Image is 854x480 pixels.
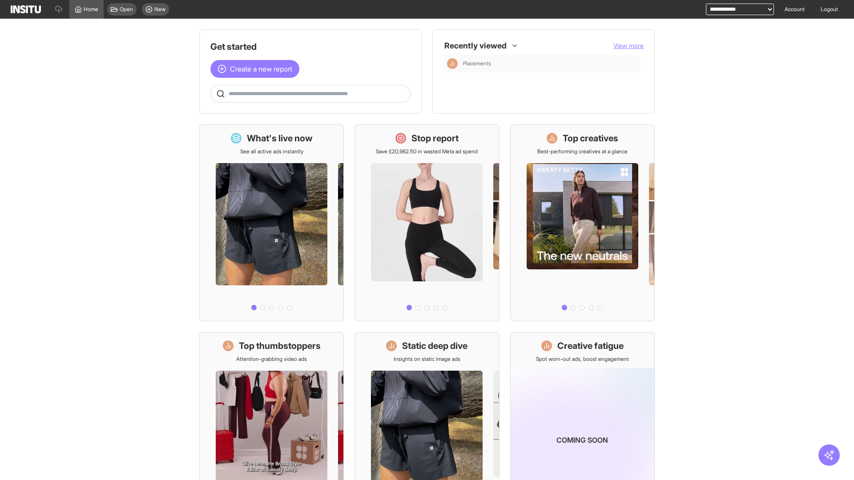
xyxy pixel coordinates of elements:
button: View more [613,41,644,50]
h1: Top thumbstoppers [239,340,321,352]
span: Home [84,6,98,13]
h1: Stop report [411,132,459,144]
h1: What's live now [247,132,313,144]
h1: Get started [210,40,411,53]
button: Create a new report [210,60,299,78]
span: View more [613,42,644,49]
h1: Top creatives [563,132,618,144]
a: Stop reportSave £20,982.50 in wasted Meta ad spend [354,124,499,321]
span: New [154,6,165,13]
span: Create a new report [230,64,292,74]
p: Attention-grabbing video ads [236,356,307,363]
span: Placements [463,60,636,67]
p: Insights on static image ads [394,356,460,363]
p: See all active ads instantly [240,148,303,155]
a: Top creativesBest-performing creatives at a glance [510,124,655,321]
img: Logo [11,5,41,13]
span: Open [120,6,133,13]
span: Placements [463,60,491,67]
p: Save £20,982.50 in wasted Meta ad spend [376,148,478,155]
a: What's live nowSee all active ads instantly [199,124,344,321]
h1: Static deep dive [402,340,467,352]
p: Best-performing creatives at a glance [537,148,628,155]
div: Insights [447,58,458,69]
